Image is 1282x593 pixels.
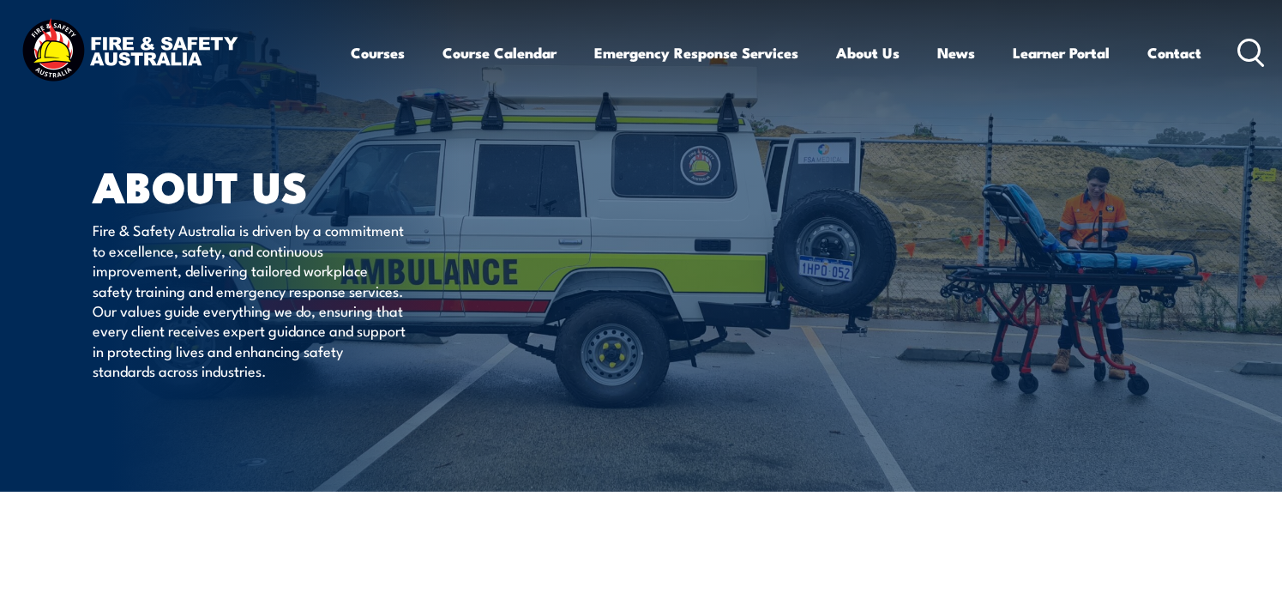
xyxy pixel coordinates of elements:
a: Courses [351,30,405,76]
a: Emergency Response Services [594,30,798,76]
p: Fire & Safety Australia is driven by a commitment to excellence, safety, and continuous improveme... [93,220,406,380]
a: News [937,30,975,76]
a: Contact [1147,30,1201,76]
a: Course Calendar [442,30,557,76]
h1: About Us [93,166,516,203]
a: Learner Portal [1013,30,1110,76]
a: About Us [836,30,900,76]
